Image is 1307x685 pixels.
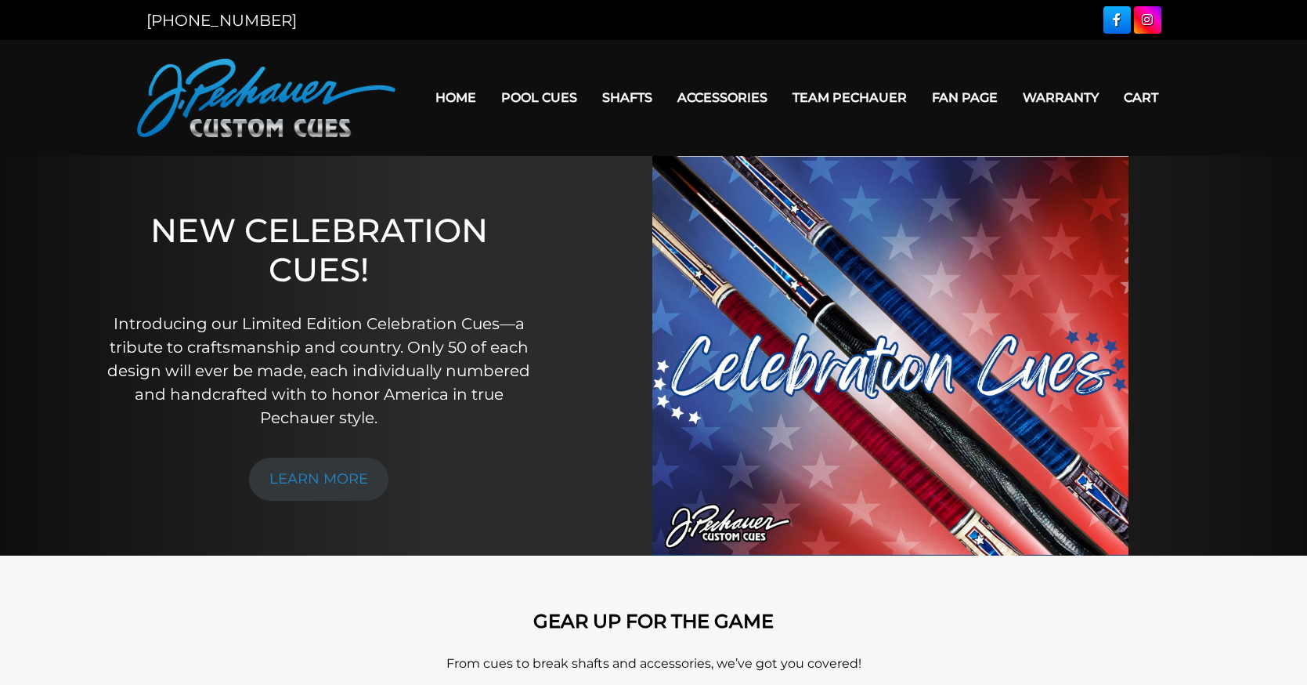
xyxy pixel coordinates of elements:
[137,59,395,137] img: Pechauer Custom Cues
[590,78,665,118] a: Shafts
[423,78,489,118] a: Home
[1010,78,1111,118] a: Warranty
[665,78,780,118] a: Accessories
[208,654,1100,673] p: From cues to break shafts and accessories, we’ve got you covered!
[533,610,774,632] strong: GEAR UP FOR THE GAME
[780,78,919,118] a: Team Pechauer
[106,211,532,290] h1: NEW CELEBRATION CUES!
[919,78,1010,118] a: Fan Page
[249,458,388,501] a: LEARN MORE
[106,312,532,429] p: Introducing our Limited Edition Celebration Cues—a tribute to craftsmanship and country. Only 50 ...
[146,11,297,30] a: [PHONE_NUMBER]
[1111,78,1171,118] a: Cart
[489,78,590,118] a: Pool Cues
